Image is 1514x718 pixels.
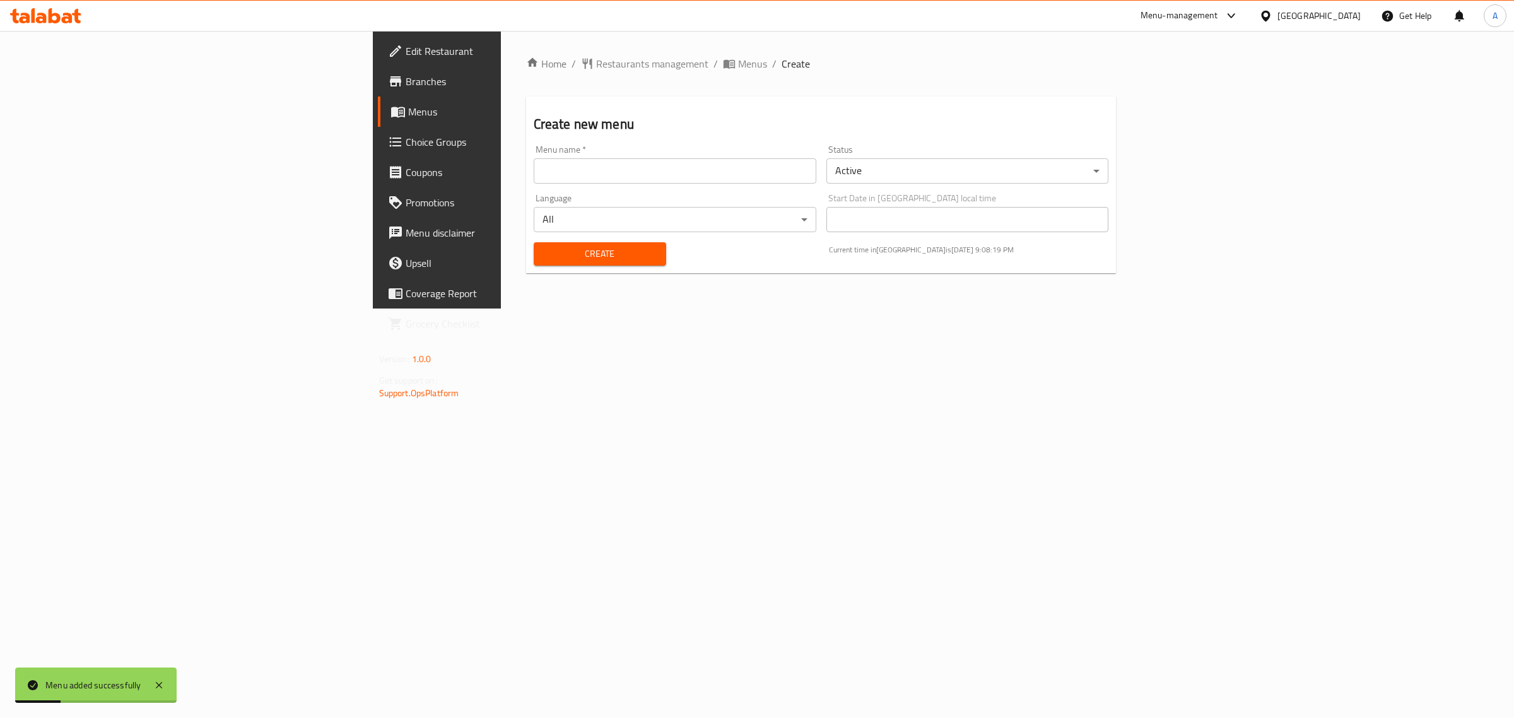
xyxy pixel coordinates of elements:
span: Menus [408,104,616,119]
a: Restaurants management [581,56,708,71]
div: Active [826,158,1109,184]
span: Choice Groups [406,134,616,150]
div: Menu added successfully [45,678,141,692]
span: Coverage Report [406,286,616,301]
span: Create [544,246,656,262]
a: Upsell [378,248,626,278]
input: Please enter Menu name [534,158,816,184]
span: A [1493,9,1498,23]
span: 1.0.0 [412,351,431,367]
span: Upsell [406,256,616,271]
span: Restaurants management [596,56,708,71]
a: Support.OpsPlatform [379,385,459,401]
span: Get support on: [379,372,437,389]
span: Grocery Checklist [406,316,616,331]
span: Version: [379,351,410,367]
span: Edit Restaurant [406,44,616,59]
span: Branches [406,74,616,89]
nav: breadcrumb [526,56,1117,71]
a: Edit Restaurant [378,36,626,66]
span: Create [782,56,810,71]
span: Promotions [406,195,616,210]
p: Current time in [GEOGRAPHIC_DATA] is [DATE] 9:08:19 PM [829,244,1109,256]
div: All [534,207,816,232]
li: / [713,56,718,71]
a: Promotions [378,187,626,218]
a: Menus [378,97,626,127]
a: Menu disclaimer [378,218,626,248]
h2: Create new menu [534,115,1109,134]
a: Grocery Checklist [378,309,626,339]
span: Coupons [406,165,616,180]
a: Branches [378,66,626,97]
a: Choice Groups [378,127,626,157]
div: Menu-management [1141,8,1218,23]
li: / [772,56,777,71]
div: [GEOGRAPHIC_DATA] [1277,9,1361,23]
a: Coverage Report [378,278,626,309]
span: Menus [738,56,767,71]
a: Coupons [378,157,626,187]
button: Create [534,242,666,266]
span: Menu disclaimer [406,225,616,240]
a: Menus [723,56,767,71]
